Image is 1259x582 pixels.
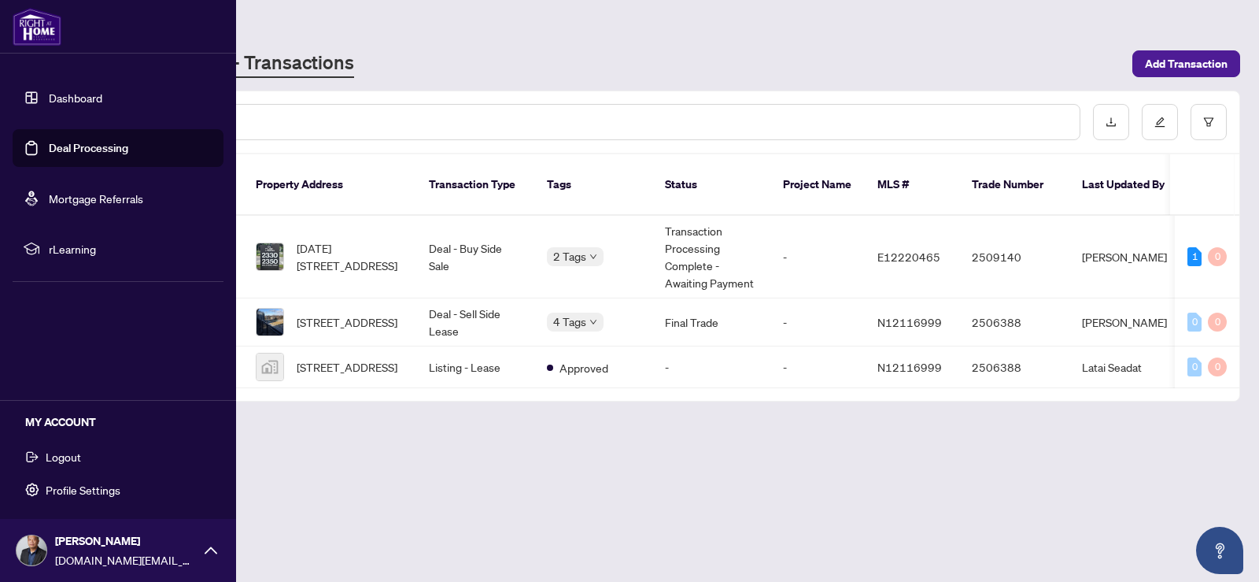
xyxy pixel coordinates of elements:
div: 0 [1208,313,1227,332]
td: Transaction Processing Complete - Awaiting Payment [652,216,770,298]
td: - [652,347,770,388]
button: filter [1191,104,1227,140]
button: download [1093,104,1129,140]
span: down [589,318,597,326]
span: [PERSON_NAME] [55,532,197,550]
img: logo [13,8,61,46]
div: 0 [1187,313,1202,332]
button: edit [1142,104,1178,140]
a: Dashboard [49,91,102,105]
span: [DATE][STREET_ADDRESS] [297,239,404,274]
th: MLS # [865,154,959,216]
span: E12220465 [877,250,940,264]
span: 4 Tags [553,313,586,331]
a: Mortgage Referrals [49,191,143,206]
th: Tags [534,154,652,216]
img: thumbnail-img [257,309,283,335]
img: Profile Icon [17,536,46,565]
span: down [589,253,597,261]
td: 2506388 [959,298,1069,347]
span: Logout [46,444,81,469]
div: 0 [1208,247,1227,266]
img: thumbnail-img [257,354,283,380]
div: 0 [1208,358,1227,376]
button: Open asap [1196,527,1243,574]
div: 1 [1187,247,1202,266]
span: [STREET_ADDRESS] [297,313,397,331]
img: thumbnail-img [257,243,283,270]
span: rLearning [49,240,212,258]
h5: MY ACCOUNT [25,413,223,431]
th: Project Name [770,154,865,216]
td: [PERSON_NAME] [1069,298,1187,347]
td: Final Trade [652,298,770,347]
span: N12116999 [877,315,942,329]
span: [STREET_ADDRESS] [297,358,397,376]
th: Transaction Type [416,154,534,216]
span: N12116999 [877,360,942,374]
td: Latai Seadat [1069,347,1187,388]
td: Listing - Lease [416,347,534,388]
span: Add Transaction [1145,51,1228,76]
td: - [770,347,865,388]
td: Deal - Buy Side Sale [416,216,534,298]
span: [DOMAIN_NAME][EMAIL_ADDRESS][DOMAIN_NAME] [55,551,197,569]
span: download [1106,117,1117,128]
th: Status [652,154,770,216]
span: edit [1154,117,1165,128]
td: [PERSON_NAME] [1069,216,1187,298]
td: - [770,216,865,298]
td: 2509140 [959,216,1069,298]
a: Deal Processing [49,141,128,155]
div: 0 [1187,358,1202,376]
td: 2506388 [959,347,1069,388]
span: filter [1203,117,1214,128]
button: Logout [13,443,223,470]
span: Profile Settings [46,477,120,502]
th: Trade Number [959,154,1069,216]
th: Property Address [243,154,416,216]
th: Last Updated By [1069,154,1187,216]
span: 2 Tags [553,247,586,265]
button: Add Transaction [1132,50,1240,77]
td: - [770,298,865,347]
td: Deal - Sell Side Lease [416,298,534,347]
button: Profile Settings [13,476,223,503]
span: Approved [559,359,608,376]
